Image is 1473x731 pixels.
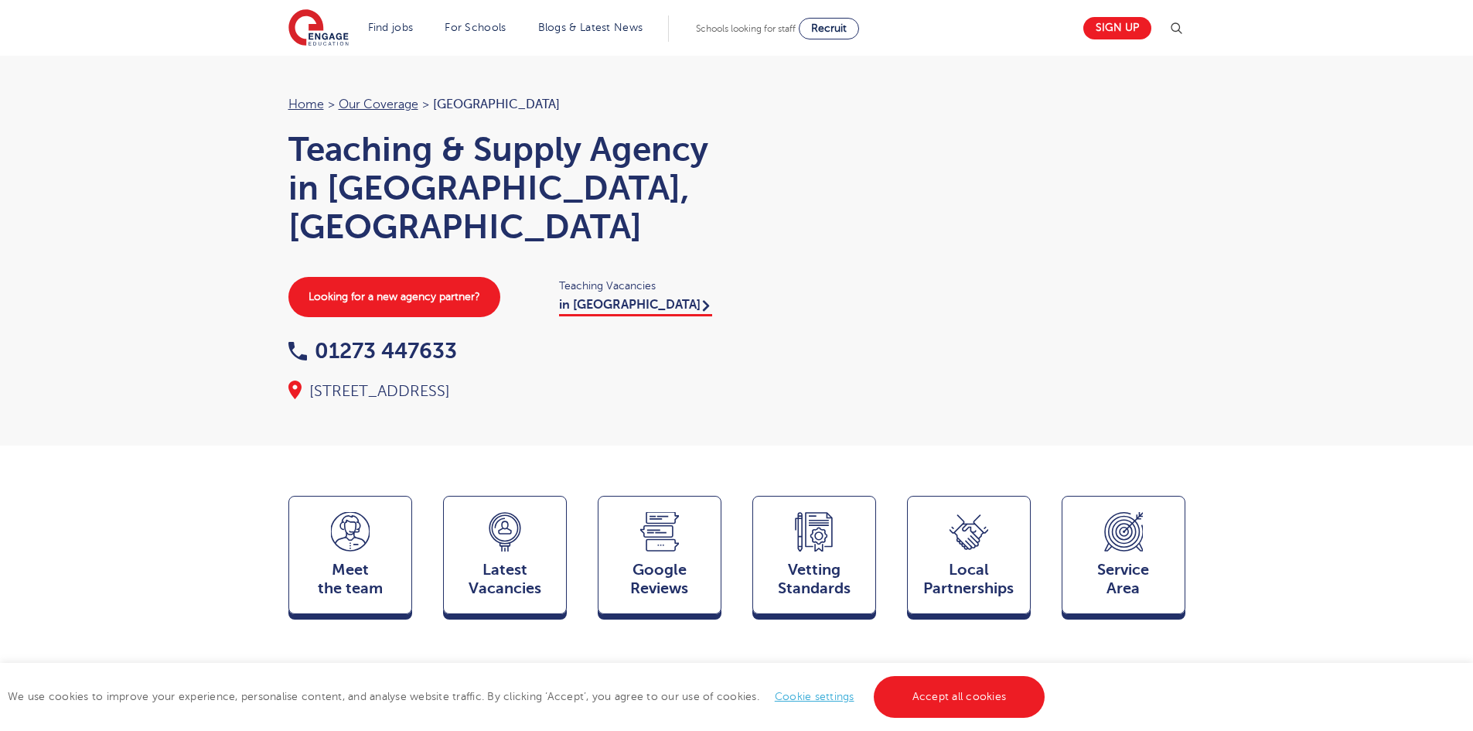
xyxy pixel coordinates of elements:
a: Blogs & Latest News [538,22,643,33]
img: Engage Education [288,9,349,48]
span: Latest Vacancies [452,561,558,598]
span: Meet the team [297,561,404,598]
a: VettingStandards [752,496,876,621]
span: Teaching Vacancies [559,277,721,295]
a: 01273 447633 [288,339,457,363]
span: > [328,97,335,111]
a: Cookie settings [775,691,854,702]
span: We use cookies to improve your experience, personalise content, and analyse website traffic. By c... [8,691,1048,702]
a: Local Partnerships [907,496,1031,621]
span: Vetting Standards [761,561,868,598]
div: [STREET_ADDRESS] [288,381,721,402]
span: Local Partnerships [916,561,1022,598]
a: LatestVacancies [443,496,567,621]
h1: Teaching & Supply Agency in [GEOGRAPHIC_DATA], [GEOGRAPHIC_DATA] [288,130,721,246]
span: Google Reviews [606,561,713,598]
a: ServiceArea [1062,496,1185,621]
a: Recruit [799,18,859,39]
a: Accept all cookies [874,676,1045,718]
span: Service Area [1070,561,1177,598]
a: Find jobs [368,22,414,33]
span: [GEOGRAPHIC_DATA] [433,97,560,111]
a: in [GEOGRAPHIC_DATA] [559,298,712,316]
a: GoogleReviews [598,496,721,621]
a: Meetthe team [288,496,412,621]
a: Our coverage [339,97,418,111]
nav: breadcrumb [288,94,721,114]
span: Schools looking for staff [696,23,796,34]
a: Looking for a new agency partner? [288,277,500,317]
a: Home [288,97,324,111]
a: Sign up [1083,17,1151,39]
span: > [422,97,429,111]
span: Recruit [811,22,847,34]
a: For Schools [445,22,506,33]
